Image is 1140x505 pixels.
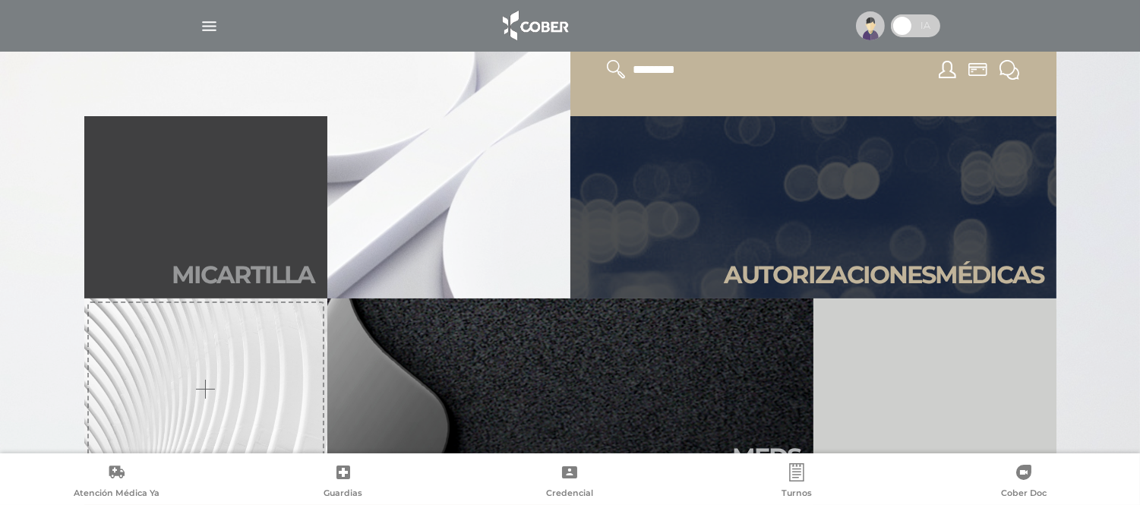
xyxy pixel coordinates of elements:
[1001,488,1047,501] span: Cober Doc
[324,488,362,501] span: Guardias
[910,463,1137,502] a: Cober Doc
[684,463,911,502] a: Turnos
[856,11,885,40] img: profile-placeholder.svg
[200,17,219,36] img: Cober_menu-lines-white.svg
[84,116,327,298] a: Micartilla
[230,463,457,502] a: Guardias
[733,443,801,472] h2: Meds
[570,116,1056,298] a: Autorizacionesmédicas
[3,463,230,502] a: Atención Médica Ya
[74,488,159,501] span: Atención Médica Ya
[725,260,1044,289] h2: Autori zaciones médicas
[782,488,812,501] span: Turnos
[327,298,813,481] a: Meds
[456,463,684,502] a: Credencial
[546,488,593,501] span: Credencial
[172,260,315,289] h2: Mi car tilla
[494,8,574,44] img: logo_cober_home-white.png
